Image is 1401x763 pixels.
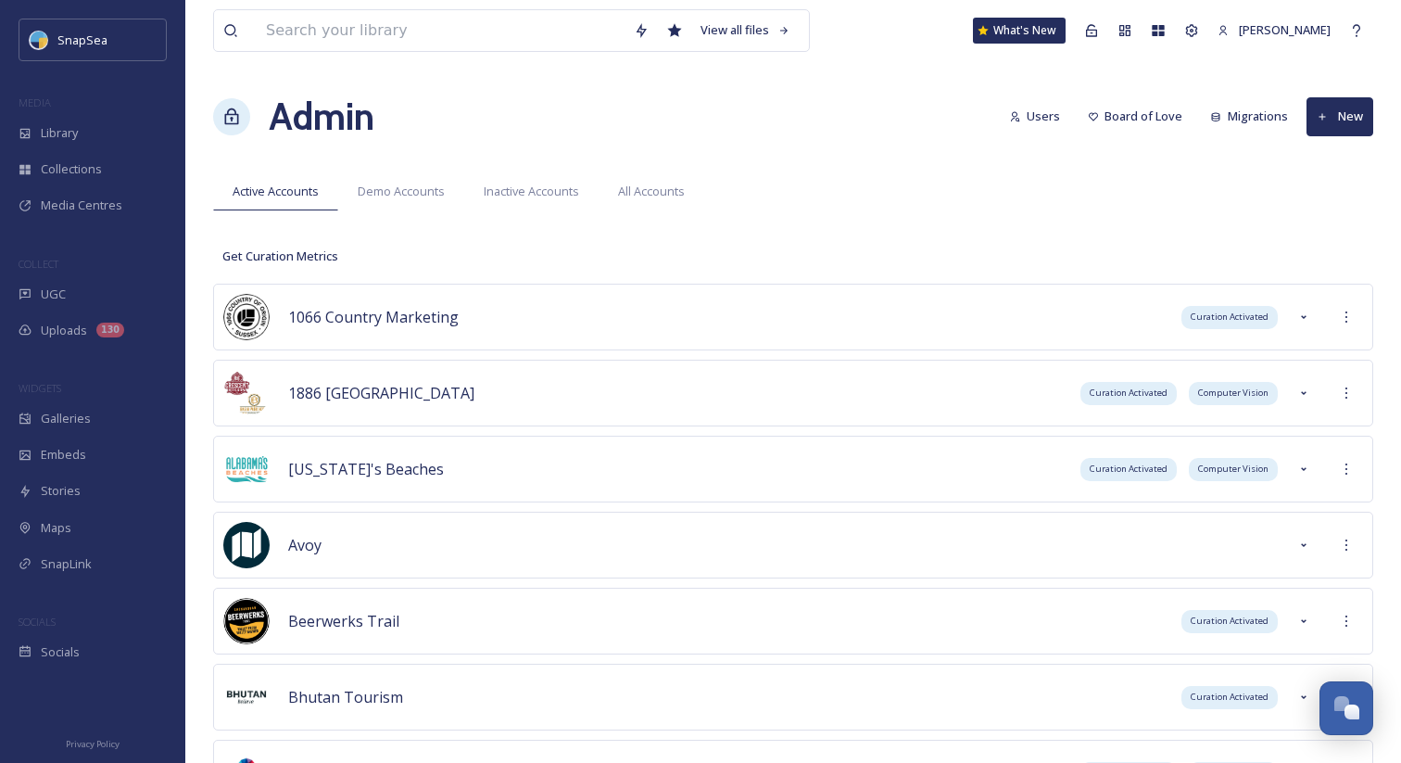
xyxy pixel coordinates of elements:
img: logos.png [223,370,270,416]
span: Curation Activated [1191,691,1268,704]
img: beerwerks-logo%402x.png [223,598,270,644]
span: Socials [41,643,80,661]
a: Admin [269,89,374,145]
img: psxbrdhbszbuex9izpmh.webp [223,522,270,568]
span: Library [41,124,78,142]
div: 130 [96,323,124,337]
span: Curation Activated [1090,387,1167,400]
span: Stories [41,482,81,500]
span: 1886 [GEOGRAPHIC_DATA] [288,383,474,403]
span: Embeds [41,446,86,464]
button: Open Chat [1319,681,1373,735]
img: BT_Logo_BB_Lockup_CMYK_High%2520Res.jpg [223,674,270,720]
span: SnapSea [57,32,107,48]
a: View all files [691,12,800,48]
span: Collections [41,160,102,178]
span: SOCIALS [19,615,56,629]
span: Beerwerks Trail [288,611,399,631]
button: New [1306,97,1373,135]
span: Maps [41,519,71,537]
span: Galleries [41,410,91,427]
input: Search your library [257,10,625,51]
a: Privacy Policy [66,731,120,754]
span: Curation Activated [1090,463,1167,476]
img: download.png [223,446,270,492]
div: Get Curation Metrics [213,238,1373,274]
span: Media Centres [41,197,122,214]
span: [US_STATE]'s Beaches [288,459,444,479]
span: Privacy Policy [66,738,120,750]
button: Board of Love [1079,98,1193,134]
span: Inactive Accounts [484,183,579,200]
a: Migrations [1201,98,1306,134]
span: COLLECT [19,257,58,271]
span: MEDIA [19,95,51,109]
span: Avoy [288,535,322,555]
span: All Accounts [618,183,685,200]
span: [PERSON_NAME] [1239,21,1331,38]
span: Curation Activated [1191,615,1268,628]
img: logo_footerstamp.png [223,294,270,340]
button: Users [1000,98,1069,134]
span: 1066 Country Marketing [288,307,459,327]
span: Demo Accounts [358,183,445,200]
img: snapsea-logo.png [30,31,48,49]
span: Active Accounts [233,183,319,200]
span: SnapLink [41,555,92,573]
span: Uploads [41,322,87,339]
a: Users [1000,98,1079,134]
span: Computer Vision [1198,387,1268,400]
span: Computer Vision [1198,463,1268,476]
span: Curation Activated [1191,311,1268,324]
span: Bhutan Tourism [288,687,403,707]
a: [PERSON_NAME] [1208,12,1340,48]
span: UGC [41,286,66,303]
span: WIDGETS [19,381,61,395]
button: Migrations [1201,98,1297,134]
a: What's New [973,18,1066,44]
a: Board of Love [1079,98,1202,134]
